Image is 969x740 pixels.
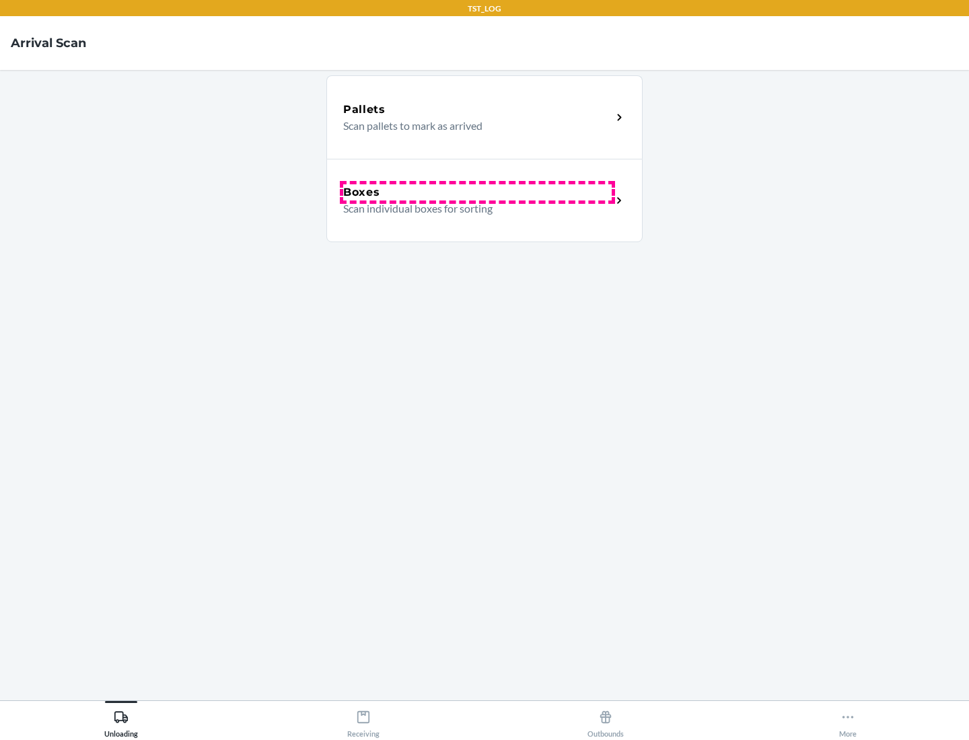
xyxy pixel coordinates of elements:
[468,3,501,15] p: TST_LOG
[587,704,624,738] div: Outbounds
[343,184,380,200] h5: Boxes
[104,704,138,738] div: Unloading
[839,704,857,738] div: More
[242,701,485,738] button: Receiving
[485,701,727,738] button: Outbounds
[326,159,643,242] a: BoxesScan individual boxes for sorting
[343,102,386,118] h5: Pallets
[11,34,86,52] h4: Arrival Scan
[343,200,601,217] p: Scan individual boxes for sorting
[343,118,601,134] p: Scan pallets to mark as arrived
[347,704,380,738] div: Receiving
[727,701,969,738] button: More
[326,75,643,159] a: PalletsScan pallets to mark as arrived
